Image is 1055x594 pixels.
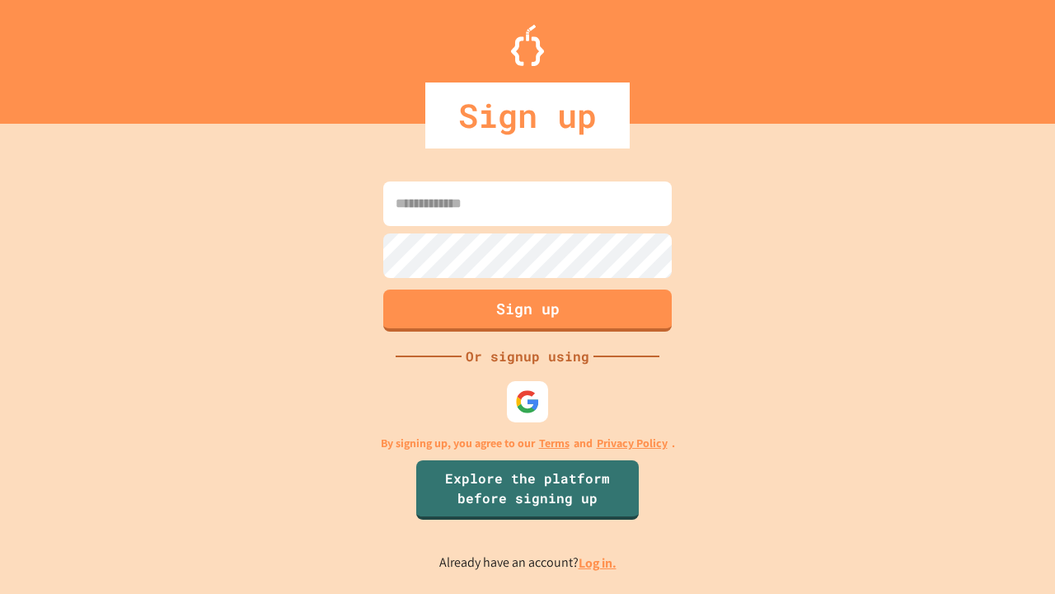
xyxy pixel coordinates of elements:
[539,435,570,452] a: Terms
[416,460,639,520] a: Explore the platform before signing up
[439,553,617,573] p: Already have an account?
[383,290,672,332] button: Sign up
[511,25,544,66] img: Logo.svg
[425,82,630,148] div: Sign up
[381,435,675,452] p: By signing up, you agree to our and .
[579,554,617,572] a: Log in.
[597,435,668,452] a: Privacy Policy
[515,389,540,414] img: google-icon.svg
[462,346,593,366] div: Or signup using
